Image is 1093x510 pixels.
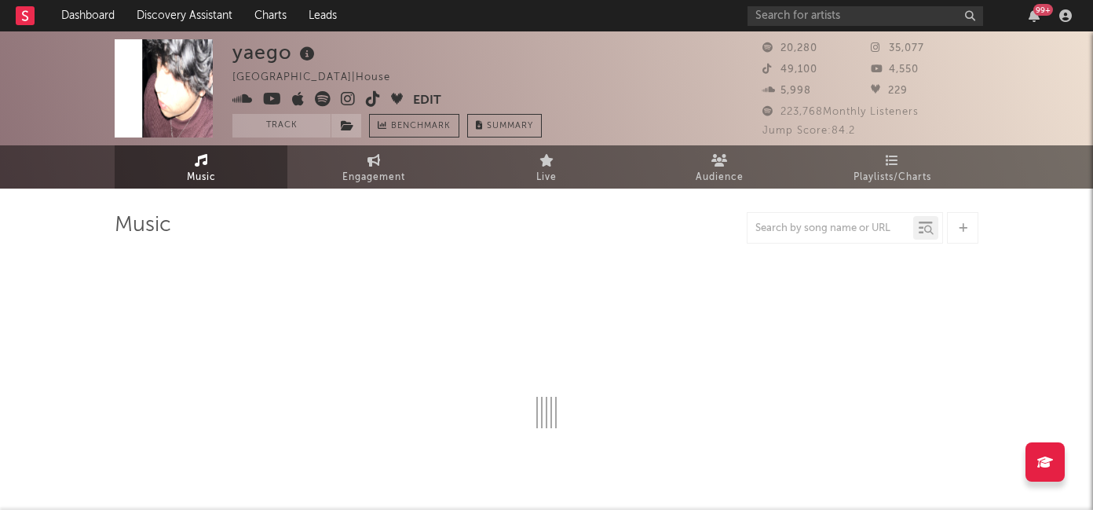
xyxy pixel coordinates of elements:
[633,145,806,189] a: Audience
[762,64,817,75] span: 49,100
[748,6,983,26] input: Search for artists
[871,43,924,53] span: 35,077
[460,145,633,189] a: Live
[762,126,855,136] span: Jump Score: 84.2
[871,64,919,75] span: 4,550
[806,145,978,189] a: Playlists/Charts
[854,168,931,187] span: Playlists/Charts
[413,91,441,111] button: Edit
[696,168,744,187] span: Audience
[762,107,919,117] span: 223,768 Monthly Listeners
[391,117,451,136] span: Benchmark
[762,43,817,53] span: 20,280
[748,222,913,235] input: Search by song name or URL
[342,168,405,187] span: Engagement
[467,114,542,138] button: Summary
[1029,9,1040,22] button: 99+
[487,122,533,130] span: Summary
[1033,4,1053,16] div: 99 +
[287,145,460,189] a: Engagement
[232,114,331,138] button: Track
[369,114,459,138] a: Benchmark
[762,86,811,96] span: 5,998
[232,39,319,65] div: yaego
[536,168,557,187] span: Live
[232,68,408,87] div: [GEOGRAPHIC_DATA] | House
[871,86,908,96] span: 229
[115,145,287,189] a: Music
[187,168,216,187] span: Music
